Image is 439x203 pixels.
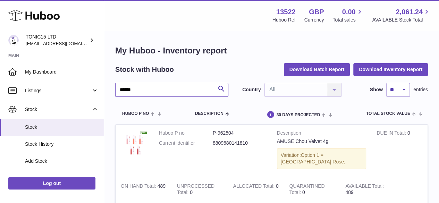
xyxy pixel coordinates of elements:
td: 0 [371,125,428,178]
div: Huboo Ref [272,17,296,23]
div: Variation: [277,148,366,169]
a: Log out [8,177,95,189]
label: Country [242,86,261,93]
strong: Description [277,130,366,138]
span: [EMAIL_ADDRESS][DOMAIN_NAME] [26,41,102,46]
span: Huboo P no [122,111,149,116]
span: Add Stock [25,158,99,164]
strong: DUE IN Total [377,130,407,137]
span: Listings [25,87,91,94]
span: Total sales [332,17,363,23]
span: Stock [25,124,99,130]
img: product image [121,130,149,158]
span: Delivery History [25,175,99,181]
span: 30 DAYS PROJECTED [276,113,320,117]
strong: 13522 [276,7,296,17]
a: 0.00 Total sales [332,7,363,23]
td: 0 [172,178,228,201]
td: 489 [340,178,396,201]
span: Option 1 = [GEOGRAPHIC_DATA] Rose; [281,152,345,164]
strong: GBP [309,7,324,17]
dt: Huboo P no [159,130,213,136]
h2: Stock with Huboo [115,65,174,74]
span: 2,061.24 [396,7,423,17]
a: 2,061.24 AVAILABLE Stock Total [372,7,431,23]
strong: AVAILABLE Total [345,183,384,191]
span: 0 [302,189,305,195]
img: internalAdmin-13522@internal.huboo.com [8,35,19,45]
dd: 8809680141810 [213,140,267,146]
div: Currency [304,17,324,23]
span: Stock [25,106,91,113]
dd: P-962504 [213,130,267,136]
dt: Current identifier [159,140,213,146]
span: Stock History [25,141,99,147]
span: My Dashboard [25,69,99,75]
strong: ON HAND Total [121,183,158,191]
h1: My Huboo - Inventory report [115,45,428,56]
div: AMUSE Chou Velvet 4g [277,138,366,145]
span: 0.00 [342,7,356,17]
td: 0 [228,178,284,201]
strong: ALLOCATED Total [233,183,276,191]
button: Download Batch Report [284,63,350,76]
strong: QUARANTINED Total [289,183,324,197]
span: entries [413,86,428,93]
span: AVAILABLE Stock Total [372,17,431,23]
label: Show [370,86,383,93]
button: Download Inventory Report [353,63,428,76]
td: 489 [116,178,172,201]
span: Total stock value [366,111,410,116]
div: TONIC15 LTD [26,34,88,47]
strong: UNPROCESSED Total [177,183,214,197]
span: Description [195,111,223,116]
